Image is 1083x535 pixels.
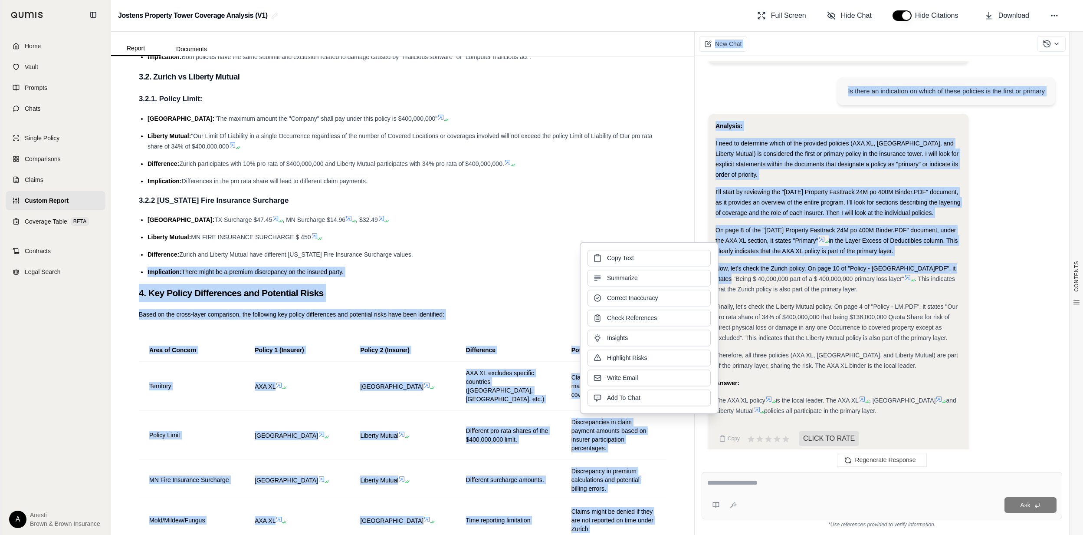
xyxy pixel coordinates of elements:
h2: Jostens Property Tower Coverage Analysis (V1) [118,8,268,23]
span: Contracts [25,247,51,255]
span: Discrepancy in premium calculations and potential billing errors. [571,468,640,492]
a: Chats [6,99,105,118]
a: Vault [6,57,105,76]
button: Add To Chat [587,390,711,406]
span: [GEOGRAPHIC_DATA] [255,477,318,484]
span: Mold/Mildew/Fungus [149,517,205,524]
span: Summarize [607,274,638,282]
div: *Use references provided to verify information. [702,519,1062,528]
span: Copy Text [607,254,634,262]
span: Hide Chat [841,10,872,21]
span: Chats [25,104,41,113]
span: policies all participate in the primary layer. [764,407,876,414]
span: [GEOGRAPHIC_DATA] [360,517,423,524]
button: Download [981,7,1033,24]
span: Claims in excluded territories may be denied by AXA XL but covered by Zurich. [571,374,652,398]
span: in the Layer Excess of Deductibles column. This clearly indicates that the AXA XL policy is part ... [715,237,958,254]
span: Territory [149,383,171,390]
span: Insights [607,334,628,342]
span: and Liberty Mutual [715,397,956,414]
button: Copy [715,430,743,447]
span: Liberty Mutual: [148,234,191,241]
button: Collapse sidebar [86,8,100,22]
span: Copy [728,435,740,442]
span: Claims [25,175,43,184]
span: , [GEOGRAPHIC_DATA] [869,397,936,404]
span: [GEOGRAPHIC_DATA] [255,432,318,439]
span: Claims might be denied if they are not reported on time under Zurich [571,508,653,532]
span: , MN Surcharge $14.96 [282,216,345,223]
div: A [9,511,26,528]
span: Coverage Table [25,217,67,226]
h4: 3.2.2 [US_STATE] Fire Insurance Surcharge [139,193,666,208]
span: Prompts [25,83,47,92]
a: Legal Search [6,262,105,281]
span: Custom Report [25,196,69,205]
strong: Answer: [715,380,739,386]
a: Contracts [6,241,105,261]
span: BETA [71,217,89,226]
div: Is there an indication on which of these policies is the first or primary [848,86,1045,96]
a: Comparisons [6,149,105,168]
span: Policy Limit [149,432,180,439]
button: Full Screen [754,7,810,24]
span: Regenerate Response [855,456,916,463]
span: Ask [1020,502,1030,509]
span: Download [998,10,1029,21]
a: Home [6,36,105,56]
button: Highlight Risks [587,350,711,366]
span: I'll start by reviewing the "[DATE] Property Fasttrack 24M po 400M Binder.PDF" document, as it pr... [715,188,961,216]
button: Write Email [587,370,711,386]
button: New Chat [699,36,747,52]
span: Full Screen [771,10,806,21]
span: Legal Search [25,267,61,276]
span: Single Policy [25,134,59,142]
button: Documents [161,42,223,56]
span: , $32.49 [356,216,378,223]
span: On page 8 of the "[DATE] Property Fasttrack 24M po 400M Binder.PDF" document, under the AXA XL se... [715,227,956,244]
button: Check References [587,310,711,326]
span: Zurich participates with 10% pro rata of $400,000,000 and Liberty Mutual participates with 34% pr... [179,160,504,167]
span: Based on the cross-layer comparison, the following key policy differences and potential risks hav... [139,311,444,318]
span: Implication: [148,53,182,60]
span: Difference [466,347,496,353]
span: There might be a premium discrepancy on the insured party. [182,268,344,275]
span: Difference: [148,160,179,167]
h4: 3.2.1. Policy Limit: [139,92,666,106]
button: Correct Inaccuracy [587,290,711,306]
span: Policy 2 (Insurer) [360,347,410,353]
span: Liberty Mutual [360,477,398,484]
button: Regenerate Response [837,453,926,467]
button: Summarize [587,270,711,286]
span: [GEOGRAPHIC_DATA]: [148,216,214,223]
span: is the local leader. The AXA XL [776,397,859,404]
span: Difference: [148,251,179,258]
span: Time reporting limitation [466,517,531,524]
span: Now, let's check the Zurich policy. On page 10 of "Policy - [GEOGRAPHIC_DATA]PDF", it states "Bei... [715,265,955,282]
span: AXA XL excludes specific countries ([GEOGRAPHIC_DATA], [GEOGRAPHIC_DATA], etc.) [466,370,545,403]
img: Qumis Logo [11,12,43,18]
button: Hide Chat [824,7,875,24]
button: Copy Text [587,250,711,266]
span: Check References [607,314,657,322]
a: Custom Report [6,191,105,210]
span: I need to determine which of the provided policies (AXA XL, [GEOGRAPHIC_DATA], and Liberty Mutual... [715,140,958,178]
span: AXA XL [255,383,276,390]
span: Both policies have the same sublimit and exclusion related to damage caused by "malicious softwar... [182,53,532,60]
span: CONTENTS [1073,261,1080,292]
span: MN FIRE INSURANCE SURCHARGE $ 450 [191,234,311,241]
span: Vault [25,63,38,71]
span: Anesti [30,511,100,519]
span: Different pro rata shares of the $400,000,000 limit. [466,427,548,443]
span: Different surcharge amounts. [466,476,544,483]
span: Home [25,42,41,50]
h2: 4. Key Policy Differences and Potential Risks [139,284,666,302]
span: TX Surcharge $47.45 [214,216,272,223]
span: Zurich and Liberty Mutual have different [US_STATE] Fire Insurance Surcharge values. [179,251,413,258]
span: Implication: [148,178,182,185]
span: Highlight Risks [607,353,647,362]
h3: 3.2. Zurich vs Liberty Mutual [139,69,666,85]
span: Therefore, all three policies (AXA XL, [GEOGRAPHIC_DATA], and Liberty Mutual) are part of the pri... [715,352,958,369]
button: Ask [1004,497,1057,513]
span: Add To Chat [607,393,640,402]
